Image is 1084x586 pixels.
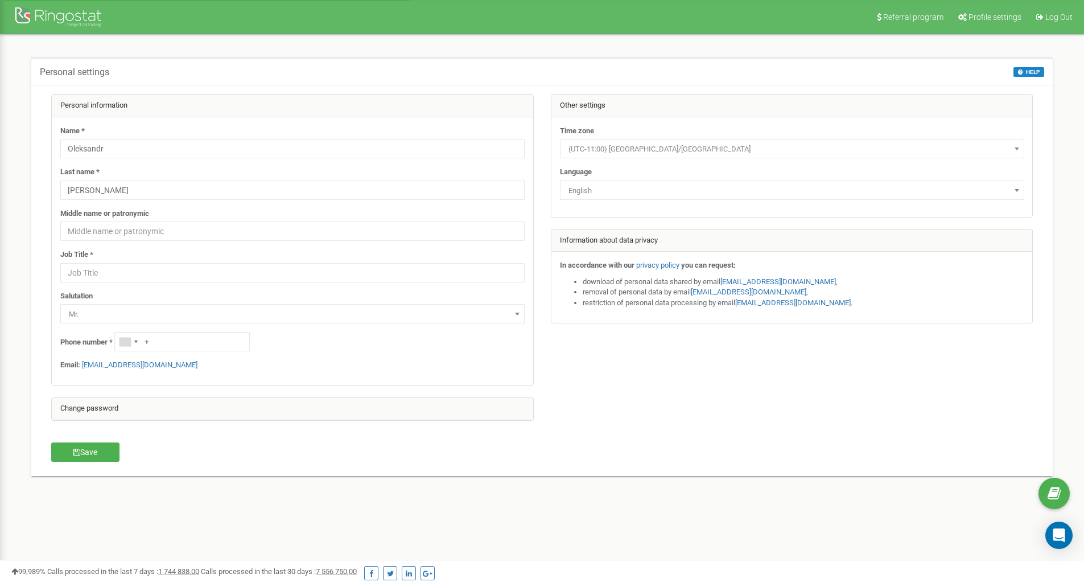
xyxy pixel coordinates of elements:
[60,249,93,260] label: Job Title *
[60,181,525,200] input: Last name
[60,208,149,219] label: Middle name or patronymic
[60,337,113,348] label: Phone number *
[52,95,533,117] div: Personal information
[47,567,199,576] span: Calls processed in the last 7 days :
[560,181,1024,200] span: English
[11,567,46,576] span: 99,989%
[1013,67,1044,77] button: HELP
[560,261,634,269] strong: In accordance with our
[968,13,1021,22] span: Profile settings
[60,263,525,282] input: Job Title
[720,277,836,286] a: [EMAIL_ADDRESS][DOMAIN_NAME]
[560,167,592,178] label: Language
[583,277,1024,288] li: download of personal data shared by email ,
[40,67,109,77] h5: Personal settings
[60,291,93,302] label: Salutation
[691,288,806,296] a: [EMAIL_ADDRESS][DOMAIN_NAME]
[564,141,1020,157] span: (UTC-11:00) Pacific/Midway
[551,95,1033,117] div: Other settings
[316,567,357,576] u: 7 556 750,00
[115,333,141,351] div: Telephone country code
[60,222,525,241] input: Middle name or patronymic
[583,287,1024,298] li: removal of personal data by email ,
[551,230,1033,252] div: Information about data privacy
[583,298,1024,309] li: restriction of personal data processing by email .
[52,398,533,420] div: Change password
[735,298,851,307] a: [EMAIL_ADDRESS][DOMAIN_NAME]
[60,304,525,323] span: Mr.
[1045,13,1073,22] span: Log Out
[60,360,80,369] strong: Email:
[158,567,199,576] u: 1 744 838,00
[60,139,525,158] input: Name
[60,167,100,178] label: Last name *
[114,332,250,351] input: +1-800-555-55-55
[564,183,1020,199] span: English
[64,306,521,322] span: Mr.
[201,567,357,576] span: Calls processed in the last 30 days :
[636,261,679,269] a: privacy policy
[681,261,736,269] strong: you can request:
[60,126,85,137] label: Name *
[51,442,119,462] button: Save
[560,126,594,137] label: Time zone
[1045,522,1073,549] div: Open Intercom Messenger
[883,13,943,22] span: Referral program
[82,360,197,369] a: [EMAIL_ADDRESS][DOMAIN_NAME]
[560,139,1024,158] span: (UTC-11:00) Pacific/Midway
